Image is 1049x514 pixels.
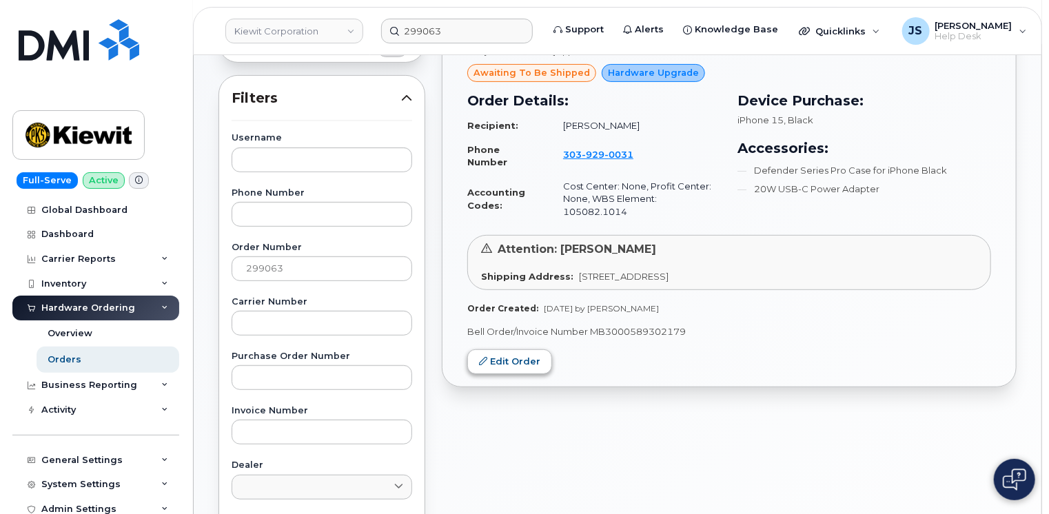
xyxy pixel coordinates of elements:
span: 0031 [604,149,633,160]
strong: Recipient: [467,120,518,131]
img: Open chat [1003,469,1026,491]
span: iPhone 15 [737,114,784,125]
a: Alerts [613,16,673,43]
strong: Accounting Codes: [467,187,525,211]
a: Support [544,16,613,43]
span: Help Desk [935,31,1012,42]
label: Order Number [232,243,412,252]
label: Invoice Number [232,407,412,415]
span: Hardware Upgrade [608,66,699,79]
h3: Order Details: [467,90,721,111]
strong: Order Created: [467,303,538,313]
span: Quicklinks [815,25,866,37]
span: [DATE] by [PERSON_NAME] [544,303,659,313]
span: Knowledge Base [695,23,778,37]
a: Knowledge Base [673,16,788,43]
span: JS [909,23,923,39]
strong: Phone Number [467,144,507,168]
strong: Shipping Address: [481,271,573,282]
h3: Accessories: [737,138,991,158]
a: Edit Order [467,349,552,375]
li: Defender Series Pro Case for iPhone Black [737,164,991,177]
span: Filters [232,88,401,108]
span: Attention: [PERSON_NAME] [498,243,656,256]
label: Phone Number [232,189,412,198]
h3: Device Purchase: [737,90,991,111]
td: [PERSON_NAME] [551,114,721,138]
label: Carrier Number [232,298,412,307]
div: Quicklinks [789,17,890,45]
li: 20W USB-C Power Adapter [737,183,991,196]
span: awaiting to be shipped [473,66,590,79]
a: 3039290031 [563,149,650,160]
label: Username [232,134,412,143]
span: [STREET_ADDRESS] [579,271,669,282]
a: Kiewit Corporation [225,19,363,43]
div: Jacob Shepherd [893,17,1037,45]
td: Cost Center: None, Profit Center: None, WBS Element: 105082.1014 [551,174,721,224]
input: Find something... [381,19,533,43]
label: Purchase Order Number [232,352,412,361]
span: 303 [563,149,633,160]
span: [PERSON_NAME] [935,20,1012,31]
span: Alerts [635,23,664,37]
span: , Black [784,114,813,125]
label: Dealer [232,461,412,470]
p: Bell Order/Invoice Number MB3000589302179 [467,325,991,338]
span: 929 [582,149,604,160]
span: Support [565,23,604,37]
